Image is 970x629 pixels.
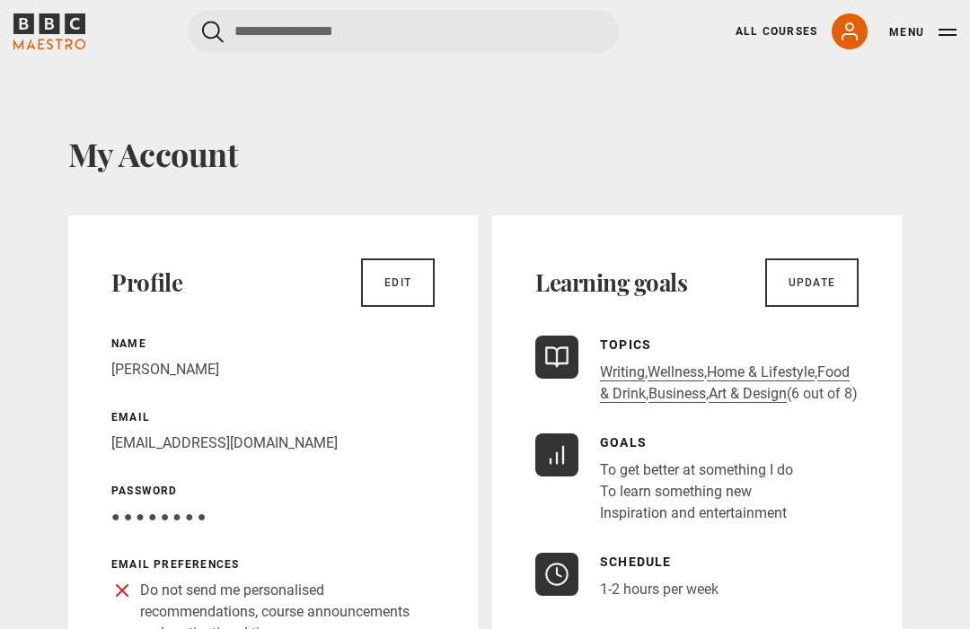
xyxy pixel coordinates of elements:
p: Goals [600,433,793,452]
p: 1-2 hours per week [600,579,719,600]
p: Email [111,409,435,425]
li: To learn something new [600,481,793,502]
button: Toggle navigation [889,23,957,41]
h2: Learning goals [535,268,687,297]
svg: BBC Maestro [13,13,85,49]
a: Art & Design [709,385,787,403]
a: Business [648,385,706,403]
p: [PERSON_NAME] [111,359,435,380]
p: Name [111,336,435,352]
p: Email preferences [111,556,435,572]
li: To get better at something I do [600,459,793,481]
p: Schedule [600,553,719,572]
li: Inspiration and entertainment [600,502,793,524]
a: Writing [600,363,645,381]
a: All Courses [736,23,817,39]
a: Edit [361,258,435,307]
p: [EMAIL_ADDRESS][DOMAIN_NAME] [111,432,435,454]
a: Update [765,258,859,307]
p: Password [111,483,435,499]
button: Submit the search query [202,21,224,43]
a: Home & Lifestyle [707,363,815,381]
h2: Profile [111,268,182,297]
span: ● ● ● ● ● ● ● ● [111,508,206,525]
input: Search [188,10,619,53]
p: , , , , , (6 out of 8) [600,362,859,405]
p: Topics [600,336,859,354]
a: Wellness [648,363,704,381]
h1: My Account [68,135,902,172]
